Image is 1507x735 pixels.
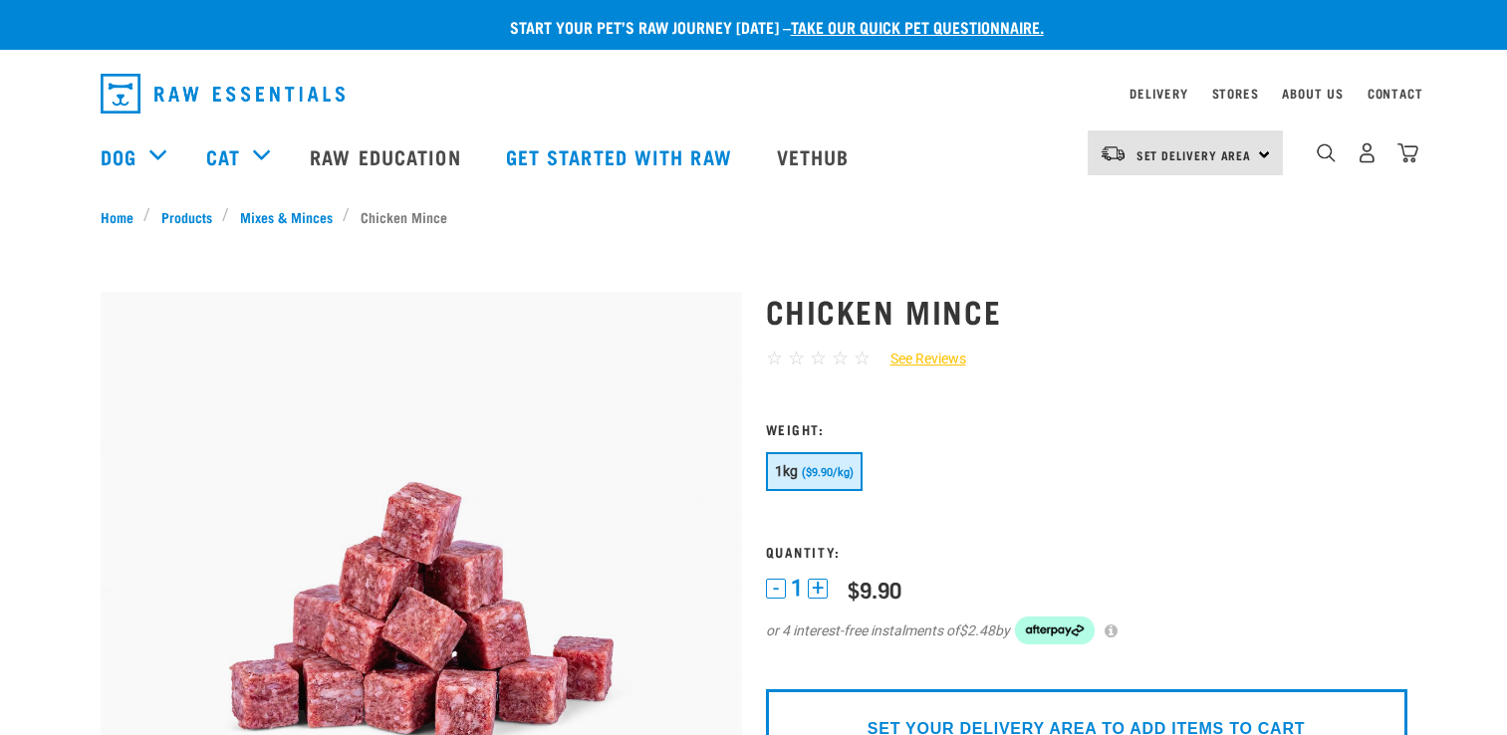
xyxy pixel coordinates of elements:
[808,579,828,599] button: +
[848,577,901,602] div: $9.90
[229,206,343,227] a: Mixes & Minces
[791,22,1044,31] a: take our quick pet questionnaire.
[1368,90,1423,97] a: Contact
[788,347,805,369] span: ☆
[85,66,1423,122] nav: dropdown navigation
[791,578,803,599] span: 1
[101,206,1407,227] nav: breadcrumbs
[150,206,222,227] a: Products
[766,347,783,369] span: ☆
[810,347,827,369] span: ☆
[766,293,1407,329] h1: Chicken Mince
[1130,90,1187,97] a: Delivery
[766,544,1407,559] h3: Quantity:
[101,141,136,171] a: Dog
[206,141,240,171] a: Cat
[832,347,849,369] span: ☆
[802,466,854,479] span: ($9.90/kg)
[766,421,1407,436] h3: Weight:
[101,74,345,114] img: Raw Essentials Logo
[766,616,1407,644] div: or 4 interest-free instalments of by
[757,117,875,196] a: Vethub
[854,347,871,369] span: ☆
[1100,144,1127,162] img: van-moving.png
[871,349,966,369] a: See Reviews
[1357,142,1378,163] img: user.png
[101,206,144,227] a: Home
[775,463,799,479] span: 1kg
[1282,90,1343,97] a: About Us
[766,452,863,491] button: 1kg ($9.90/kg)
[1136,151,1252,158] span: Set Delivery Area
[486,117,757,196] a: Get started with Raw
[1015,616,1095,644] img: Afterpay
[766,579,786,599] button: -
[290,117,485,196] a: Raw Education
[959,620,995,641] span: $2.48
[1317,143,1336,162] img: home-icon-1@2x.png
[1212,90,1259,97] a: Stores
[1397,142,1418,163] img: home-icon@2x.png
